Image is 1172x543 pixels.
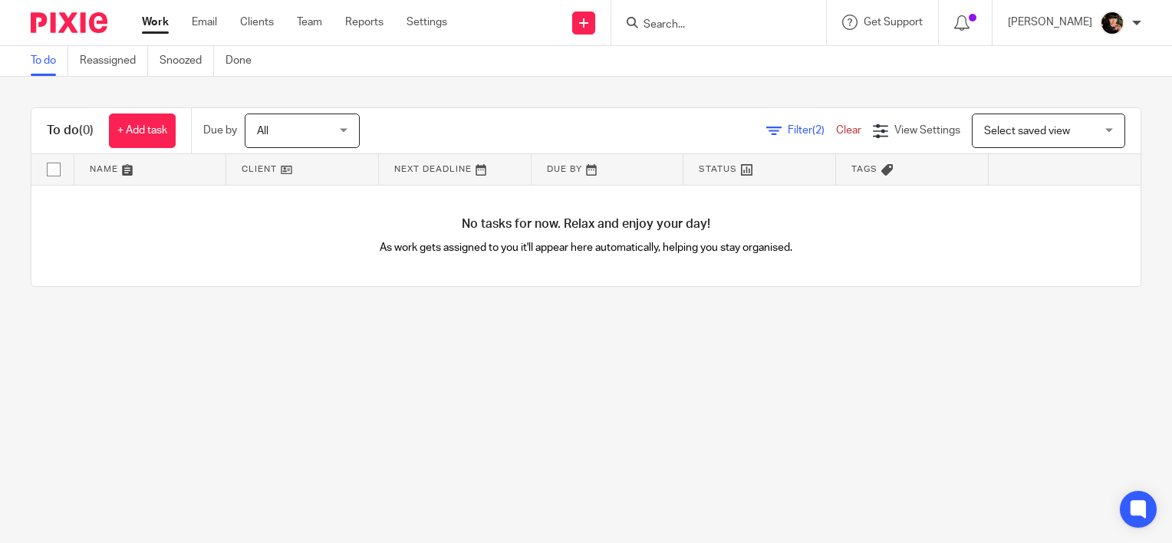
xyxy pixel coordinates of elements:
span: Filter [788,125,836,136]
a: + Add task [109,114,176,148]
a: Reassigned [80,46,148,76]
p: [PERSON_NAME] [1008,15,1092,30]
span: (2) [812,125,825,136]
a: Snoozed [160,46,214,76]
a: Clients [240,15,274,30]
span: (0) [79,124,94,137]
a: Email [192,15,217,30]
a: Clear [836,125,861,136]
a: Settings [407,15,447,30]
a: Work [142,15,169,30]
span: All [257,126,268,137]
span: Get Support [864,17,923,28]
p: Due by [203,123,237,138]
span: Select saved view [984,126,1070,137]
a: Team [297,15,322,30]
a: Done [226,46,263,76]
span: View Settings [894,125,960,136]
h1: To do [47,123,94,139]
input: Search [642,18,780,32]
img: Pixie [31,12,107,33]
a: Reports [345,15,384,30]
h4: No tasks for now. Relax and enjoy your day! [31,216,1141,232]
p: As work gets assigned to you it'll appear here automatically, helping you stay organised. [309,240,864,255]
img: 20210723_200136.jpg [1100,11,1124,35]
a: To do [31,46,68,76]
span: Tags [851,165,877,173]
